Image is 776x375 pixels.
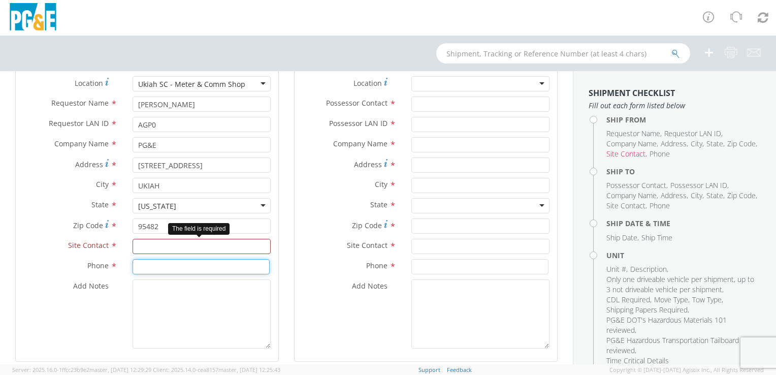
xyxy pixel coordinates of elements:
a: Feedback [447,366,472,373]
span: Company Name [606,139,657,148]
span: Copyright © [DATE]-[DATE] Agistix Inc., All Rights Reserved [609,366,764,374]
li: , [727,191,757,201]
span: Possessor Contact [606,180,666,190]
a: Support [418,366,440,373]
li: , [606,274,758,295]
li: , [606,180,668,191]
li: , [664,129,723,139]
li: , [661,191,688,201]
span: Location [75,78,103,88]
span: Ship Time [641,233,672,242]
span: Zip Code [727,191,756,200]
span: Phone [650,149,670,159]
h4: Unit [606,252,761,259]
span: State [706,139,723,148]
span: Company Name [333,139,387,148]
span: Possessor Contact [326,98,387,108]
span: Requestor Name [51,98,109,108]
span: Address [661,191,687,200]
span: Unit # [606,264,626,274]
span: Company Name [54,139,109,148]
div: [US_STATE] [138,201,176,211]
img: pge-logo-06675f144f4cfa6a6814.png [8,3,58,33]
span: master, [DATE] 12:25:43 [218,366,280,373]
span: Zip Code [727,139,756,148]
span: PG&E Hazardous Transportation Tailboard reviewed [606,335,739,355]
span: Phone [650,201,670,210]
li: , [661,139,688,149]
span: Zip Code [73,221,103,230]
span: Requestor LAN ID [49,118,109,128]
span: Site Contact [347,240,387,250]
span: Site Contact [606,149,645,159]
span: State [706,191,723,200]
li: , [606,191,658,201]
span: Ship Date [606,233,637,242]
span: Address [75,160,103,169]
span: Requestor LAN ID [664,129,721,138]
span: Client: 2025.14.0-cea8157 [153,366,280,373]
input: Shipment, Tracking or Reference Number (at least 4 chars) [436,43,690,64]
span: Time Critical Details [606,356,669,365]
li: , [692,295,723,305]
div: The field is required [168,223,230,235]
span: City [96,179,109,189]
span: Tow Type [692,295,722,304]
h4: Ship From [606,116,761,123]
span: State [91,200,109,209]
span: City [691,191,702,200]
span: Phone [87,261,109,270]
li: , [727,139,757,149]
span: Shipping Papers Required [606,305,688,315]
li: , [706,139,725,149]
span: Zip Code [352,221,382,230]
span: Description [630,264,667,274]
li: , [606,139,658,149]
h4: Ship Date & Time [606,220,761,227]
div: Ukiah SC - Meter & Comm Shop [138,79,245,89]
li: , [606,201,647,211]
li: , [606,315,758,335]
li: , [606,233,639,243]
li: , [606,335,758,356]
h4: Ship To [606,168,761,175]
span: Address [661,139,687,148]
span: Only one driveable vehicle per shipment, up to 3 not driveable vehicle per shipment [606,274,754,294]
span: Site Contact [68,240,109,250]
span: Requestor Name [606,129,660,138]
li: , [630,264,668,274]
li: , [606,149,647,159]
span: Move Type [654,295,688,304]
li: , [606,264,628,274]
span: Site Contact [606,201,645,210]
li: , [706,191,725,201]
strong: Shipment Checklist [589,87,675,99]
span: Possessor LAN ID [329,118,387,128]
span: Location [353,78,382,88]
span: State [370,200,387,209]
li: , [654,295,690,305]
span: Server: 2025.16.0-1ffcc23b9e2 [12,366,151,373]
li: , [606,129,662,139]
li: , [691,139,704,149]
li: , [691,191,704,201]
li: , [670,180,729,191]
li: , [606,295,652,305]
span: Address [354,160,382,169]
span: Company Name [606,191,657,200]
span: City [691,139,702,148]
span: Possessor LAN ID [670,180,727,190]
span: Phone [366,261,387,270]
li: , [606,305,689,315]
span: Add Notes [73,281,109,291]
span: PG&E DOT's Hazardous Materials 101 reviewed [606,315,727,335]
span: master, [DATE] 12:29:29 [89,366,151,373]
span: Add Notes [352,281,387,291]
span: CDL Required [606,295,650,304]
span: Fill out each form listed below [589,101,761,111]
span: City [375,179,387,189]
